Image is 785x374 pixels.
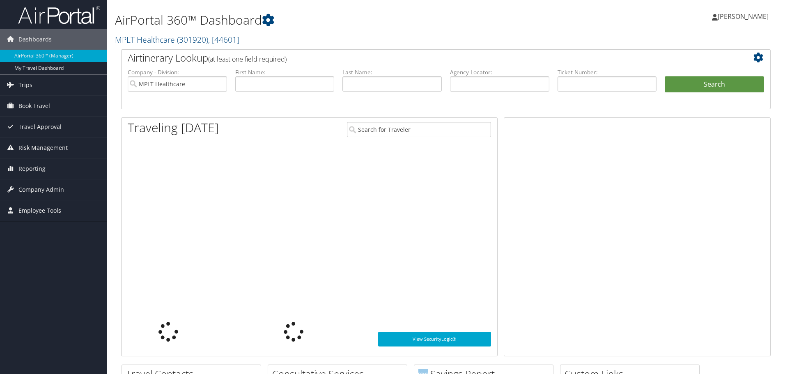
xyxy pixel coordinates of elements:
[342,68,442,76] label: Last Name:
[450,68,549,76] label: Agency Locator:
[208,55,287,64] span: (at least one field required)
[18,117,62,137] span: Travel Approval
[347,122,491,137] input: Search for Traveler
[128,51,710,65] h2: Airtinerary Lookup
[18,96,50,116] span: Book Travel
[115,34,239,45] a: MPLT Healthcare
[128,68,227,76] label: Company - Division:
[115,11,556,29] h1: AirPortal 360™ Dashboard
[18,75,32,95] span: Trips
[665,76,764,93] button: Search
[235,68,335,76] label: First Name:
[18,200,61,221] span: Employee Tools
[208,34,239,45] span: , [ 44601 ]
[18,29,52,50] span: Dashboards
[177,34,208,45] span: ( 301920 )
[18,5,100,25] img: airportal-logo.png
[378,332,491,346] a: View SecurityLogic®
[18,138,68,158] span: Risk Management
[128,119,219,136] h1: Traveling [DATE]
[18,179,64,200] span: Company Admin
[558,68,657,76] label: Ticket Number:
[718,12,769,21] span: [PERSON_NAME]
[712,4,777,29] a: [PERSON_NAME]
[18,158,46,179] span: Reporting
